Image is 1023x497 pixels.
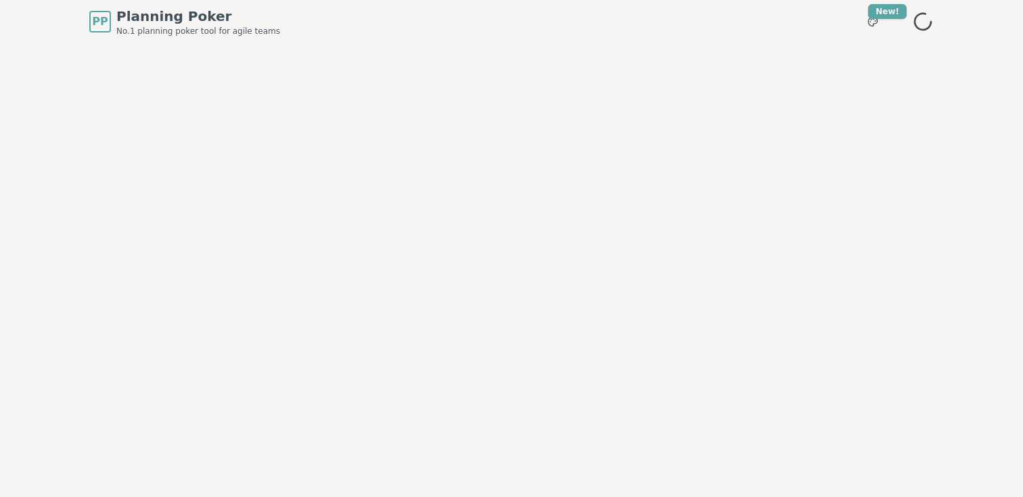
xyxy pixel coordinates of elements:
span: Planning Poker [116,7,280,26]
span: PP [92,14,108,30]
span: No.1 planning poker tool for agile teams [116,26,280,37]
a: PPPlanning PokerNo.1 planning poker tool for agile teams [89,7,280,37]
button: New! [861,9,885,34]
div: New! [868,4,907,19]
